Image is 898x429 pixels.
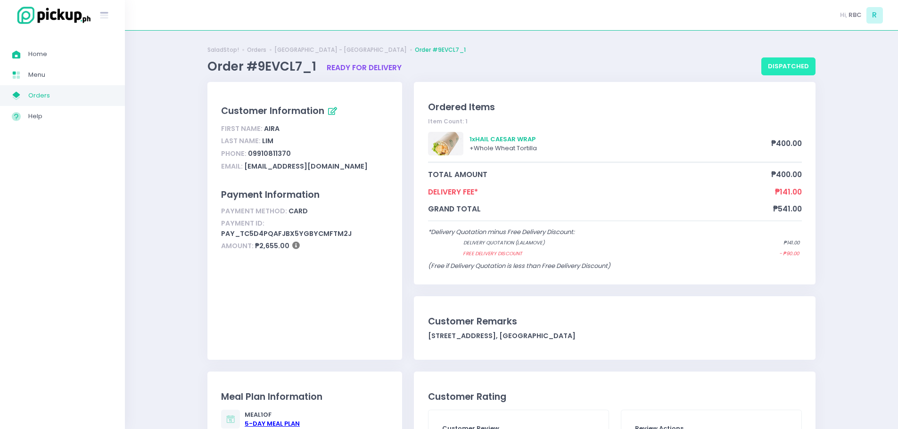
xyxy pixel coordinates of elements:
[761,57,816,75] button: dispatched
[779,250,799,258] span: - ₱90.00
[428,169,771,180] span: total amount
[221,206,287,216] span: Payment Method:
[428,331,802,341] div: [STREET_ADDRESS], [GEOGRAPHIC_DATA]
[28,48,113,60] span: Home
[221,124,263,133] span: First Name:
[221,390,388,404] div: Meal Plan Information
[428,390,802,404] div: Customer Rating
[428,315,802,328] div: Customer Remarks
[207,58,319,75] span: Order #9EVCL7_1
[463,239,746,247] span: Delivery quotation (lalamove)
[221,135,388,148] div: Lim
[245,419,300,429] div: 5 -Day Meal Plan
[428,186,775,197] span: Delivery Fee*
[221,240,388,253] div: ₱2,655.00
[221,218,388,240] div: pay_Tc5d4pqAfJbx5YGbyCmfTm2j
[327,63,402,73] span: ready for delivery
[775,186,802,197] span: ₱141.00
[221,122,388,135] div: Aira
[221,136,261,146] span: Last Name:
[783,239,799,247] span: ₱141.00
[840,10,847,20] span: Hi,
[428,261,610,270] span: (Free if Delivery Quotation is less than Free Delivery Discount)
[773,203,802,214] span: ₱541.00
[428,227,575,236] span: *Delivery Quotation minus Free Delivery Discount:
[28,110,113,122] span: Help
[415,46,466,54] a: Order #9EVCL7_1
[771,169,802,180] span: ₱400.00
[221,205,388,218] div: card
[28,69,113,81] span: Menu
[428,117,802,126] div: Item Count: 1
[221,104,388,120] div: Customer Information
[274,46,407,54] a: [GEOGRAPHIC_DATA] - [GEOGRAPHIC_DATA]
[428,203,773,214] span: grand total
[221,162,243,171] span: Email:
[866,7,883,24] span: R
[428,100,802,114] div: Ordered Items
[221,147,388,160] div: 09910811370
[221,219,264,228] span: Payment ID:
[221,160,388,173] div: [EMAIL_ADDRESS][DOMAIN_NAME]
[12,5,92,25] img: logo
[221,188,388,202] div: Payment Information
[221,149,247,158] span: Phone:
[463,250,742,258] span: Free Delivery Discount
[245,410,300,429] div: Meal 1 of
[207,46,239,54] a: SaladStop!
[849,10,862,20] span: RBC
[221,241,254,251] span: Amount:
[28,89,113,102] span: Orders
[247,46,266,54] a: Orders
